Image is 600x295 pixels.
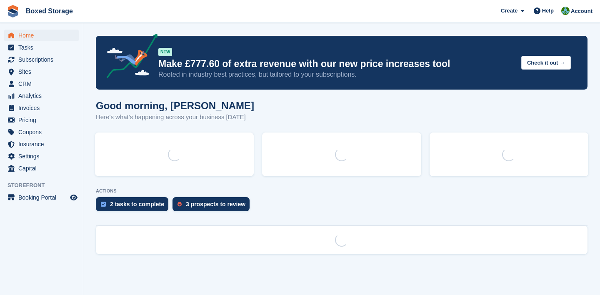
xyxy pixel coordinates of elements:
span: Home [18,30,68,41]
a: menu [4,66,79,77]
a: 2 tasks to complete [96,197,172,215]
a: menu [4,54,79,65]
a: menu [4,90,79,102]
span: Invoices [18,102,68,114]
div: NEW [158,48,172,56]
p: ACTIONS [96,188,587,194]
a: menu [4,78,79,90]
span: CRM [18,78,68,90]
img: Tobias Butler [561,7,570,15]
div: 3 prospects to review [186,201,245,207]
a: menu [4,102,79,114]
a: menu [4,150,79,162]
a: menu [4,30,79,41]
span: Help [542,7,554,15]
a: menu [4,138,79,150]
a: menu [4,114,79,126]
h1: Good morning, [PERSON_NAME] [96,100,254,111]
img: price-adjustments-announcement-icon-8257ccfd72463d97f412b2fc003d46551f7dbcb40ab6d574587a9cd5c0d94... [100,34,158,81]
span: Analytics [18,90,68,102]
span: Storefront [7,181,83,190]
a: menu [4,126,79,138]
span: Account [571,7,592,15]
span: Booking Portal [18,192,68,203]
p: Here's what's happening across your business [DATE] [96,112,254,122]
span: Pricing [18,114,68,126]
a: menu [4,192,79,203]
span: Sites [18,66,68,77]
img: stora-icon-8386f47178a22dfd0bd8f6a31ec36ba5ce8667c1dd55bd0f319d3a0aa187defe.svg [7,5,19,17]
span: Create [501,7,517,15]
a: menu [4,162,79,174]
a: menu [4,42,79,53]
img: task-75834270c22a3079a89374b754ae025e5fb1db73e45f91037f5363f120a921f8.svg [101,202,106,207]
span: Capital [18,162,68,174]
span: Subscriptions [18,54,68,65]
img: prospect-51fa495bee0391a8d652442698ab0144808aea92771e9ea1ae160a38d050c398.svg [177,202,182,207]
span: Settings [18,150,68,162]
span: Insurance [18,138,68,150]
button: Check it out → [521,56,571,70]
span: Tasks [18,42,68,53]
p: Rooted in industry best practices, but tailored to your subscriptions. [158,70,515,79]
p: Make £777.60 of extra revenue with our new price increases tool [158,58,515,70]
div: 2 tasks to complete [110,201,164,207]
a: Boxed Storage [22,4,76,18]
a: Preview store [69,192,79,202]
a: 3 prospects to review [172,197,254,215]
span: Coupons [18,126,68,138]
